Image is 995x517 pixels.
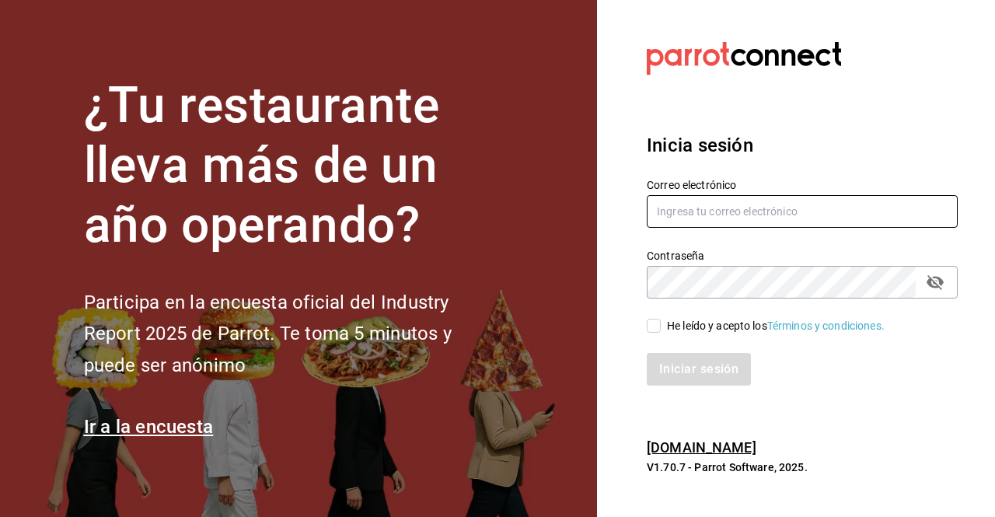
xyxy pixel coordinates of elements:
[84,416,214,438] a: Ir a la encuesta
[84,76,504,255] h1: ¿Tu restaurante lleva más de un año operando?
[647,250,958,261] label: Contraseña
[647,439,756,456] a: [DOMAIN_NAME]
[84,287,504,382] h2: Participa en la encuesta oficial del Industry Report 2025 de Parrot. Te toma 5 minutos y puede se...
[647,131,958,159] h3: Inicia sesión
[667,318,885,334] div: He leído y acepto los
[647,180,958,190] label: Correo electrónico
[767,320,885,332] a: Términos y condiciones.
[647,195,958,228] input: Ingresa tu correo electrónico
[922,269,948,295] button: passwordField
[647,459,958,475] p: V1.70.7 - Parrot Software, 2025.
